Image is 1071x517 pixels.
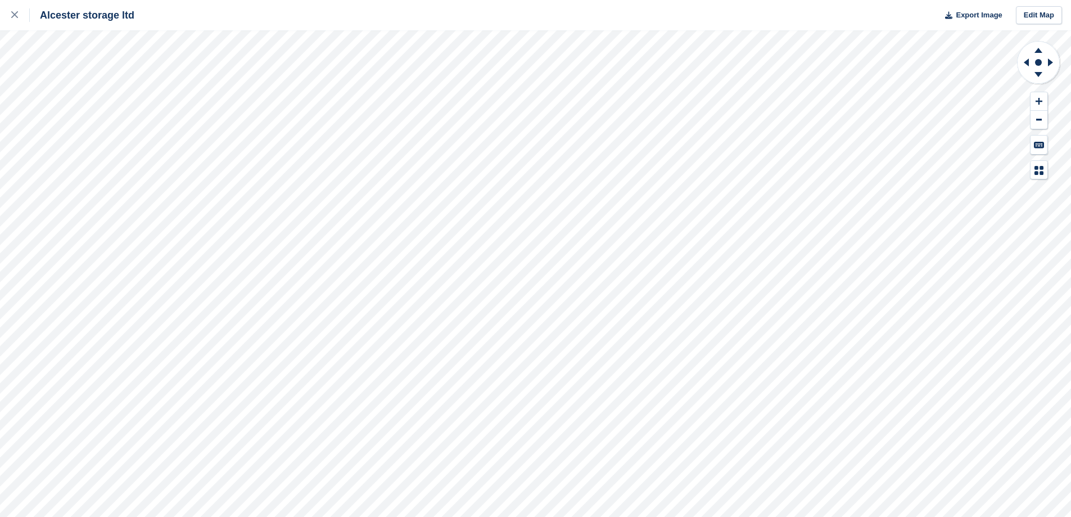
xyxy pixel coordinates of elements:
button: Keyboard Shortcuts [1031,136,1047,154]
button: Map Legend [1031,161,1047,179]
div: Alcester storage ltd [30,8,134,22]
span: Export Image [956,10,1002,21]
button: Export Image [938,6,1002,25]
button: Zoom Out [1031,111,1047,129]
button: Zoom In [1031,92,1047,111]
a: Edit Map [1016,6,1062,25]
